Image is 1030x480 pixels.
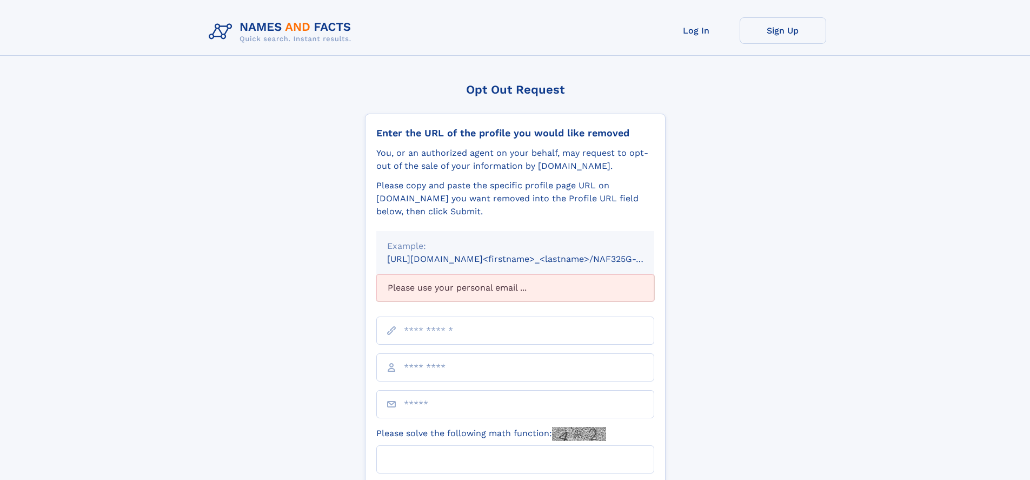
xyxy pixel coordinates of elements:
img: Logo Names and Facts [204,17,360,47]
div: You, or an authorized agent on your behalf, may request to opt-out of the sale of your informatio... [376,147,654,173]
small: [URL][DOMAIN_NAME]<firstname>_<lastname>/NAF325G-xxxxxxxx [387,254,675,264]
a: Log In [653,17,740,44]
div: Please use your personal email ... [376,274,654,301]
a: Sign Up [740,17,826,44]
div: Opt Out Request [365,83,666,96]
div: Enter the URL of the profile you would like removed [376,127,654,139]
div: Example: [387,240,643,253]
label: Please solve the following math function: [376,427,606,441]
div: Please copy and paste the specific profile page URL on [DOMAIN_NAME] you want removed into the Pr... [376,179,654,218]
